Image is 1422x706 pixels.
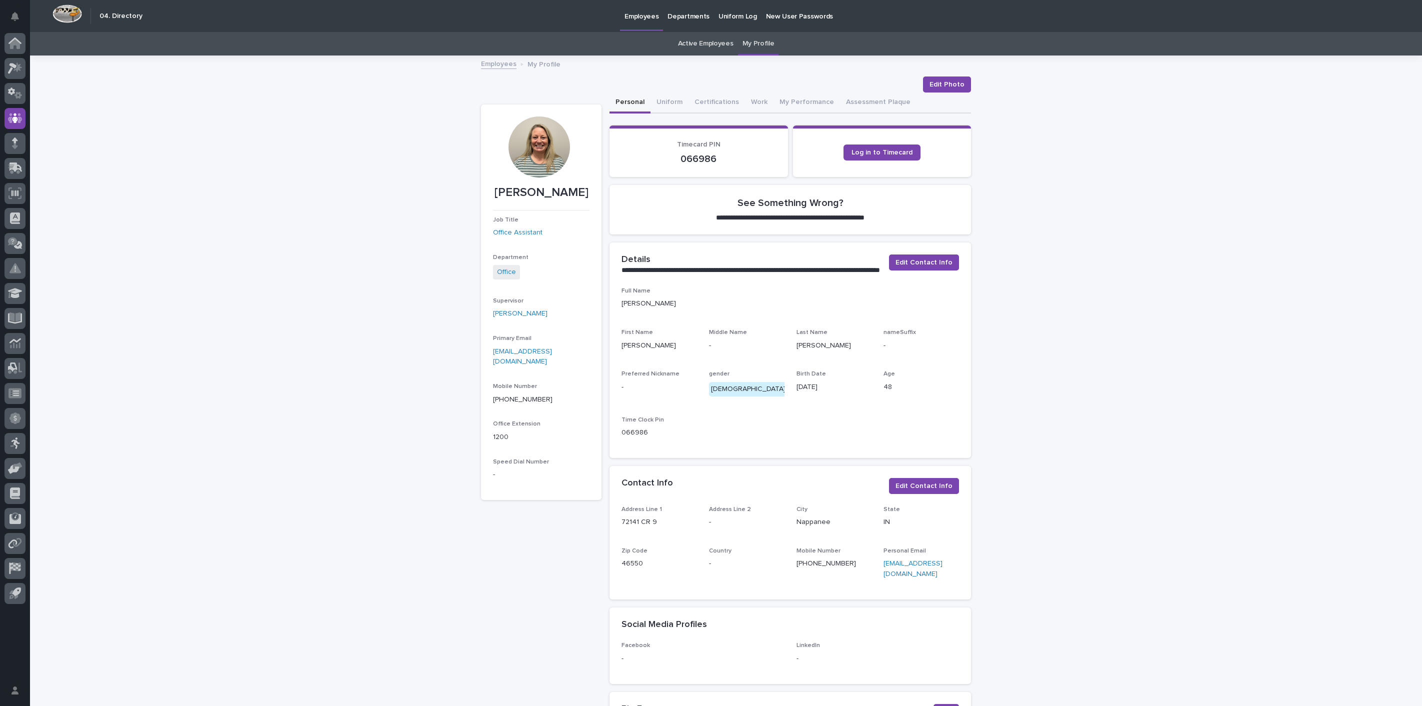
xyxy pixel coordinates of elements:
span: Facebook [621,642,650,648]
span: Department [493,254,528,260]
span: Time Clock Pin [621,417,664,423]
span: Full Name [621,288,650,294]
span: Birth Date [796,371,826,377]
a: My Profile [742,32,774,55]
h2: See Something Wrong? [737,197,843,209]
span: Zip Code [621,548,647,554]
span: First Name [621,329,653,335]
p: 066986 [621,153,776,165]
p: 48 [883,382,959,392]
p: - [621,382,697,392]
a: Office [497,267,516,277]
a: Employees [481,57,516,69]
a: Active Employees [678,32,733,55]
a: Office Assistant [493,227,542,238]
button: Uniform [650,92,688,113]
span: Address Line 1 [621,506,662,512]
button: Work [745,92,773,113]
a: [PHONE_NUMBER] [493,396,552,403]
span: Edit Photo [929,79,964,89]
span: Supervisor [493,298,523,304]
span: State [883,506,900,512]
h2: Contact Info [621,478,673,489]
span: Primary Email [493,335,531,341]
span: Preferred Nickname [621,371,679,377]
button: Edit Contact Info [889,478,959,494]
a: [PERSON_NAME] [493,308,547,319]
div: [DEMOGRAPHIC_DATA] [709,382,787,396]
h2: Social Media Profiles [621,619,707,630]
button: Edit Contact Info [889,254,959,270]
button: My Performance [773,92,840,113]
button: Assessment Plaque [840,92,916,113]
p: 46550 [621,558,697,569]
p: - [709,517,784,527]
span: Job Title [493,217,518,223]
p: 1200 [493,432,589,442]
p: [PERSON_NAME] [621,298,959,309]
h2: Details [621,254,650,265]
button: Edit Photo [923,76,971,92]
span: Middle Name [709,329,747,335]
span: Address Line 2 [709,506,751,512]
p: - [883,340,959,351]
p: Nappanee [796,517,872,527]
p: - [796,653,959,664]
p: - [709,558,784,569]
span: Personal Email [883,548,926,554]
span: Mobile Number [493,383,537,389]
span: Edit Contact Info [895,257,952,267]
span: nameSuffix [883,329,916,335]
span: Office Extension [493,421,540,427]
img: Workspace Logo [52,4,82,23]
button: Notifications [4,6,25,27]
span: Speed Dial Number [493,459,549,465]
p: 72141 CR 9 [621,517,697,527]
p: 066986 [621,427,697,438]
span: Country [709,548,731,554]
p: [PERSON_NAME] [621,340,697,351]
button: Certifications [688,92,745,113]
span: LinkedIn [796,642,820,648]
h2: 04. Directory [99,12,142,20]
p: - [709,340,784,351]
p: My Profile [527,58,560,69]
p: IN [883,517,959,527]
span: Edit Contact Info [895,481,952,491]
span: Last Name [796,329,827,335]
span: City [796,506,807,512]
a: [EMAIL_ADDRESS][DOMAIN_NAME] [493,348,552,365]
p: [DATE] [796,382,872,392]
span: Mobile Number [796,548,840,554]
span: Age [883,371,895,377]
p: [PERSON_NAME] [493,185,589,200]
a: [EMAIL_ADDRESS][DOMAIN_NAME] [883,560,942,577]
a: Log in to Timecard [843,144,920,160]
div: Notifications [12,12,25,28]
span: Log in to Timecard [851,149,912,156]
button: Personal [609,92,650,113]
p: - [621,653,784,664]
span: gender [709,371,729,377]
p: [PERSON_NAME] [796,340,872,351]
p: - [493,469,589,480]
span: Timecard PIN [677,141,720,148]
a: [PHONE_NUMBER] [796,560,856,567]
